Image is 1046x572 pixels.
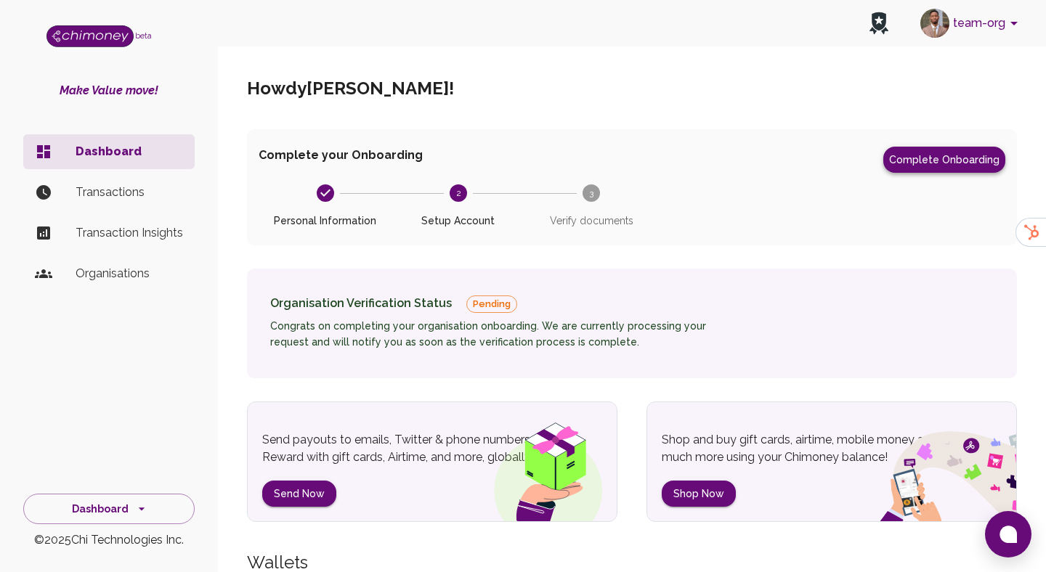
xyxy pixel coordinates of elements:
text: 2 [455,188,461,198]
button: account of current user [915,4,1029,42]
img: avatar [920,9,949,38]
div: Organisation Verification Status [270,295,742,313]
text: 3 [589,188,593,198]
button: Dashboard [23,494,195,525]
h6: Congrats on completing your organisation onboarding. We are currently processing your request and... [270,319,742,351]
button: Send Now [262,481,336,507]
p: Organisations [76,265,183,282]
img: gift box [468,412,617,521]
span: Setup Account [397,213,519,228]
span: beta [135,31,152,40]
p: Transactions [76,184,183,201]
button: Open chat window [985,511,1031,557]
span: Personal Information [264,213,386,228]
h5: Howdy [PERSON_NAME] ! [247,77,454,100]
span: Pending [467,297,516,311]
p: Transaction Insights [76,224,183,242]
button: Shop Now [662,481,736,507]
img: Logo [46,25,134,47]
span: Verify documents [531,213,652,228]
span: Complete your Onboarding [259,147,423,173]
button: Complete Onboarding [883,147,1005,173]
p: Shop and buy gift cards, airtime, mobile money and much more using your Chimoney balance! [662,431,945,466]
p: Send payouts to emails, Twitter & phone numbers. Reward with gift cards, Airtime, and more, globa... [262,431,546,466]
p: Dashboard [76,143,183,160]
img: social spend [842,415,1016,521]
